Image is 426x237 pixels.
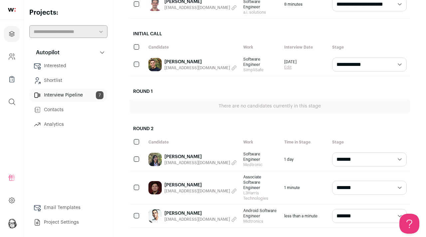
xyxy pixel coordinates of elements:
[243,190,278,201] span: L3Harris Technologies
[29,89,107,102] a: Interview Pipeline7
[129,121,410,136] h2: Round 2
[129,99,410,114] div: There are no candidates currently in this stage
[145,136,240,148] div: Candidate
[4,71,20,87] a: Company Lists
[281,205,329,227] div: less than a minute
[7,218,17,228] img: 2818868-medium_jpg
[29,118,107,131] a: Analytics
[281,148,329,171] div: 1 day
[164,160,237,165] button: [EMAIL_ADDRESS][DOMAIN_NAME]
[129,27,410,41] h2: Initial Call
[243,10,278,15] span: a.i. solutions
[164,5,237,10] button: [EMAIL_ADDRESS][DOMAIN_NAME]
[29,8,107,17] h2: Projects:
[329,41,410,53] div: Stage
[29,103,107,117] a: Contacts
[164,5,230,10] span: [EMAIL_ADDRESS][DOMAIN_NAME]
[164,188,237,194] button: [EMAIL_ADDRESS][DOMAIN_NAME]
[164,188,230,194] span: [EMAIL_ADDRESS][DOMAIN_NAME]
[243,67,278,73] span: SimpliSafe
[29,59,107,73] a: Interested
[8,8,16,12] img: wellfound-shorthand-0d5821cbd27db2630d0214b213865d53afaa358527fdda9d0ea32b1df1b89c2c.svg
[32,49,60,57] p: Autopilot
[243,162,278,167] span: Medtronic
[399,214,419,234] iframe: Help Scout Beacon - Open
[243,219,278,224] span: Midtronics
[164,65,230,71] span: [EMAIL_ADDRESS][DOMAIN_NAME]
[284,65,297,70] a: Edit
[240,136,281,148] div: Work
[164,59,237,65] a: [PERSON_NAME]
[281,136,329,148] div: Time in Stage
[145,41,240,53] div: Candidate
[164,210,237,217] a: [PERSON_NAME]
[240,41,281,53] div: Work
[148,58,162,71] img: a8a8bd522ed156849eec05257ff91e54b9d0e5f3f83f2e2473b28baf763fa0a6.jpg
[148,181,162,194] img: 0e59329e687005ec0aa4cf3cfdf270fbb2a4f9833fa7627a312088f979ed2a15
[164,182,237,188] a: [PERSON_NAME]
[96,91,104,99] span: 7
[4,49,20,65] a: Company and ATS Settings
[243,208,278,219] span: Android Software Engineer
[284,59,297,65] span: [DATE]
[29,74,107,87] a: Shortlist
[148,153,162,166] img: 86a631fa419c78cc344c0a2c9e4a0ca8b46d809305e3814a58f502afe0fba013.jpg
[164,217,230,222] span: [EMAIL_ADDRESS][DOMAIN_NAME]
[129,84,410,99] h2: Round 1
[164,153,237,160] a: [PERSON_NAME]
[329,136,410,148] div: Stage
[29,46,107,59] button: Autopilot
[243,174,278,190] span: Associate Software Engineer
[281,171,329,204] div: 1 minute
[164,65,237,71] button: [EMAIL_ADDRESS][DOMAIN_NAME]
[164,160,230,165] span: [EMAIL_ADDRESS][DOMAIN_NAME]
[4,26,20,42] a: Projects
[281,41,329,53] div: Interview Date
[29,201,107,214] a: Email Templates
[148,209,162,223] img: 69cbd987e374e3da75e799965b5e49bde5c1e33409ce76592aeb14bdcaf6ef58
[164,217,237,222] button: [EMAIL_ADDRESS][DOMAIN_NAME]
[7,218,17,228] button: Open dropdown
[29,216,107,229] a: Project Settings
[243,151,278,162] span: Software Engineer
[243,57,278,67] span: Software Engineer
